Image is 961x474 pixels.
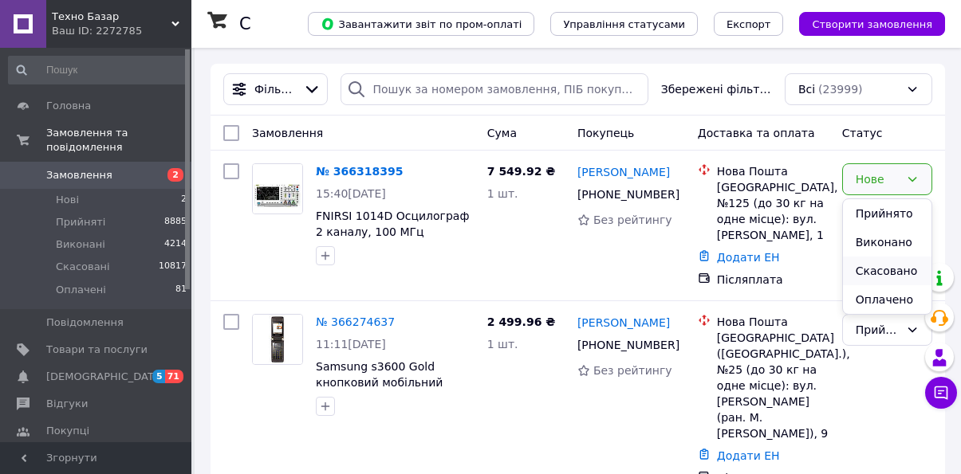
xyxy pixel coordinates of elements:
span: 2 [167,168,183,182]
button: Експорт [714,12,784,36]
a: Створити замовлення [783,17,945,29]
div: [GEOGRAPHIC_DATA] ([GEOGRAPHIC_DATA].), №25 (до 30 кг на одне місце): вул. [PERSON_NAME] (ран. М.... [717,330,829,441]
span: Головна [46,99,91,113]
a: № 366318395 [316,165,403,178]
a: FNIRSI 1014D Осцилограф 2 каналу, 100 МГц вбудований генератор [316,210,469,254]
div: Нове [856,170,900,188]
span: Нові [56,193,79,207]
span: Створити замовлення [812,18,932,30]
a: Додати ЕН [717,251,780,264]
span: 1 шт. [487,338,518,351]
li: Скасовано [843,257,931,285]
div: Ваш ID: 2272785 [52,24,191,38]
span: Статус [842,127,883,139]
li: Виконано [843,228,931,257]
span: 7 549.92 ₴ [487,165,556,178]
li: Прийнято [843,199,931,228]
span: Виконані [56,237,105,252]
span: Замовлення та повідомлення [46,126,191,155]
span: Відгуки [46,397,88,411]
span: Повідомлення [46,315,124,330]
span: Замовлення [252,127,323,139]
button: Завантажити звіт по пром-оплаті [308,12,534,36]
span: Прийняті [56,215,105,229]
input: Пошук [8,56,188,84]
a: Фото товару [252,163,303,214]
span: Всі [798,81,815,97]
img: Фото товару [253,315,302,364]
span: Завантажити звіт по пром-оплаті [321,17,522,31]
span: Cума [487,127,517,139]
div: Післяплата [717,272,829,288]
li: Оплачено [843,285,931,314]
a: [PERSON_NAME] [577,315,670,331]
a: № 366274637 [316,315,395,328]
span: 2 [181,193,187,207]
span: Товари та послуги [46,343,148,357]
a: Фото товару [252,314,303,365]
span: (23999) [818,83,862,96]
span: Доставка та оплата [698,127,815,139]
button: Управління статусами [550,12,698,36]
span: Фільтри [254,81,297,97]
span: Без рейтингу [593,364,672,377]
span: 81 [175,283,187,297]
div: Нова Пошта [717,163,829,179]
span: 2 499.96 ₴ [487,315,556,328]
span: Техно Базар [52,10,171,24]
span: [PHONE_NUMBER] [577,339,679,351]
span: Покупець [577,127,634,139]
span: 15:40[DATE] [316,187,386,200]
a: Додати ЕН [717,449,780,462]
span: 8885 [164,215,187,229]
span: Скасовані [56,260,110,274]
a: [PERSON_NAME] [577,164,670,180]
span: 1 шт. [487,187,518,200]
a: Samsung s3600 Gold кнопковий мобільний телефон розкладачка 880 мАг [316,360,471,421]
h1: Список замовлень [239,14,401,33]
span: Замовлення [46,168,112,182]
span: 4214 [164,237,187,252]
img: Фото товару [253,164,302,213]
span: 5 [152,370,165,383]
span: Оплачені [56,283,106,297]
input: Пошук за номером замовлення, ПІБ покупця, номером телефону, Email, номером накладної [341,73,648,105]
span: [DEMOGRAPHIC_DATA] [46,370,164,384]
span: Управління статусами [563,18,685,30]
button: Створити замовлення [799,12,945,36]
div: Нова Пошта [717,314,829,330]
span: [PHONE_NUMBER] [577,188,679,201]
span: 71 [165,370,183,383]
span: 10817 [159,260,187,274]
button: Чат з покупцем [925,377,957,409]
div: Прийнято [856,321,900,339]
span: 11:11[DATE] [316,338,386,351]
span: Без рейтингу [593,213,672,226]
div: [GEOGRAPHIC_DATA], №125 (до 30 кг на одне місце): вул. [PERSON_NAME], 1 [717,179,829,243]
span: Експорт [727,18,771,30]
span: Покупці [46,424,89,438]
span: Збережені фільтри: [661,81,772,97]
